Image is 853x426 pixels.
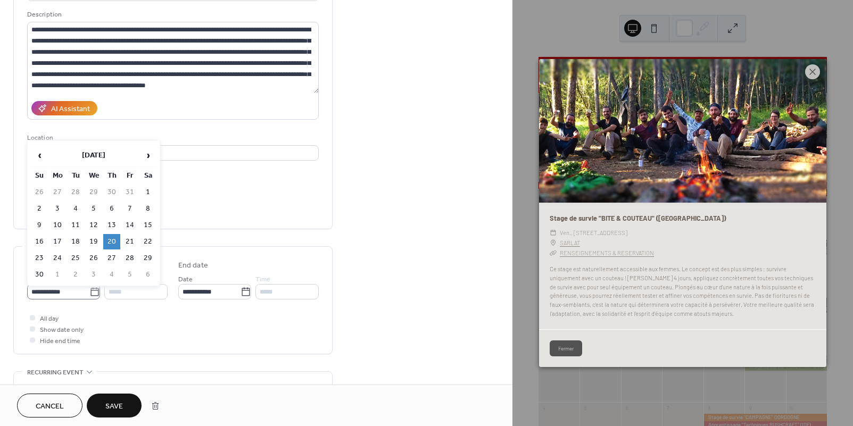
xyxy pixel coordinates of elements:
td: 30 [31,267,48,282]
td: 15 [139,218,156,233]
td: 16 [31,234,48,249]
div: ​ [550,248,557,258]
div: AI Assistant [51,104,90,115]
td: 9 [31,218,48,233]
button: Cancel [17,394,82,417]
span: Hide end time [40,336,80,347]
td: 25 [67,250,84,266]
span: Date [178,274,193,285]
td: 13 [103,218,120,233]
td: 26 [31,185,48,200]
span: › [140,145,156,166]
td: 27 [49,185,66,200]
th: Fr [121,168,138,183]
span: Cancel [36,401,64,412]
td: 3 [49,201,66,216]
th: We [85,168,102,183]
th: Mo [49,168,66,183]
td: 22 [139,234,156,249]
div: Location [27,132,317,144]
td: 1 [139,185,156,200]
td: 8 [139,201,156,216]
span: Time [255,274,270,285]
td: 14 [121,218,138,233]
span: Recurring event [27,367,84,378]
div: End date [178,260,208,271]
td: 7 [121,201,138,216]
span: All day [40,313,59,324]
button: Save [87,394,142,417]
span: Save [105,401,123,412]
td: 30 [103,185,120,200]
td: 20 [103,234,120,249]
span: ‹ [31,145,47,166]
th: Sa [139,168,156,183]
td: 28 [121,250,138,266]
span: ven., [STREET_ADDRESS] [560,228,627,238]
a: SARLAT [560,238,580,248]
td: 6 [139,267,156,282]
a: Stage de survie "BITE & COUTEAU" ([GEOGRAPHIC_DATA]) [550,214,726,222]
td: 10 [49,218,66,233]
td: 21 [121,234,138,249]
a: RENSEIGNEMENTS & RESERVATION [560,249,654,256]
div: ​ [550,238,557,248]
td: 2 [31,201,48,216]
td: 4 [103,267,120,282]
td: 18 [67,234,84,249]
td: 1 [49,267,66,282]
td: 19 [85,234,102,249]
td: 5 [85,201,102,216]
button: Fermer [550,340,582,356]
td: 17 [49,234,66,249]
td: 29 [139,250,156,266]
td: 24 [49,250,66,266]
td: 5 [121,267,138,282]
td: 23 [31,250,48,266]
td: 29 [85,185,102,200]
span: Show date only [40,324,84,336]
th: [DATE] [49,144,138,167]
button: AI Assistant [31,101,97,115]
td: 3 [85,267,102,282]
th: Tu [67,168,84,183]
td: 31 [121,185,138,200]
td: 12 [85,218,102,233]
td: 26 [85,250,102,266]
td: 27 [103,250,120,266]
td: 28 [67,185,84,200]
th: Th [103,168,120,183]
td: 2 [67,267,84,282]
td: 4 [67,201,84,216]
td: 11 [67,218,84,233]
td: 6 [103,201,120,216]
th: Su [31,168,48,183]
div: Ce stage est naturellement accessible aux femmes. Le concept est des plus simples : survivre uniq... [539,265,826,319]
div: ​ [550,228,557,238]
div: Description [27,9,317,20]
